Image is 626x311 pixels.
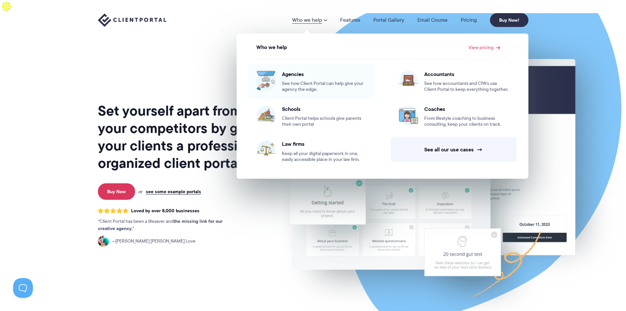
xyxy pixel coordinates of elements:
a: Pricing [461,17,477,23]
span: Law firms [282,141,366,147]
p: Client Portal has been a lifesaver and . [98,218,236,232]
span: or [138,189,143,194]
a: see some example portals [146,189,201,194]
span: See how accountants and CPA’s use Client Portal to keep everything together. [424,81,509,92]
span: Schools [282,106,366,112]
ul: View pricing [240,53,525,169]
span: Client Portal helps schools give parents their own portal [282,116,366,127]
span: Coaches [424,106,509,112]
span: Keep all your digital paperwork in one, easily accessible place in your law firm. [282,151,366,163]
span: Agencies [282,71,366,77]
span: From lifestyle coaching to business consulting, keep your clients on track. [424,116,509,127]
strong: the missing link for our creative agency [98,218,222,232]
a: See all our use cases [391,137,517,162]
iframe: Toggle Customer Support [13,278,33,298]
a: View pricing [469,45,500,50]
ul: Who we help [237,34,528,179]
a: Portal Gallery [373,17,404,23]
span: See how Client Portal can help give your agency the edge. [282,81,366,92]
span: → [477,146,483,153]
span: [PERSON_NAME] [PERSON_NAME] Love [112,238,196,245]
span: Accountants [424,71,509,77]
a: Buy Now [98,183,135,200]
span: Who we help [256,44,287,50]
a: Buy Now! [490,13,528,27]
h1: Set yourself apart from your competitors by giving your clients a professional, organized client ... [98,102,270,172]
a: Email Course [417,17,448,23]
a: Who we help [292,17,327,23]
a: Features [340,17,360,23]
span: Loved by over 8,000 businesses [131,208,199,214]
